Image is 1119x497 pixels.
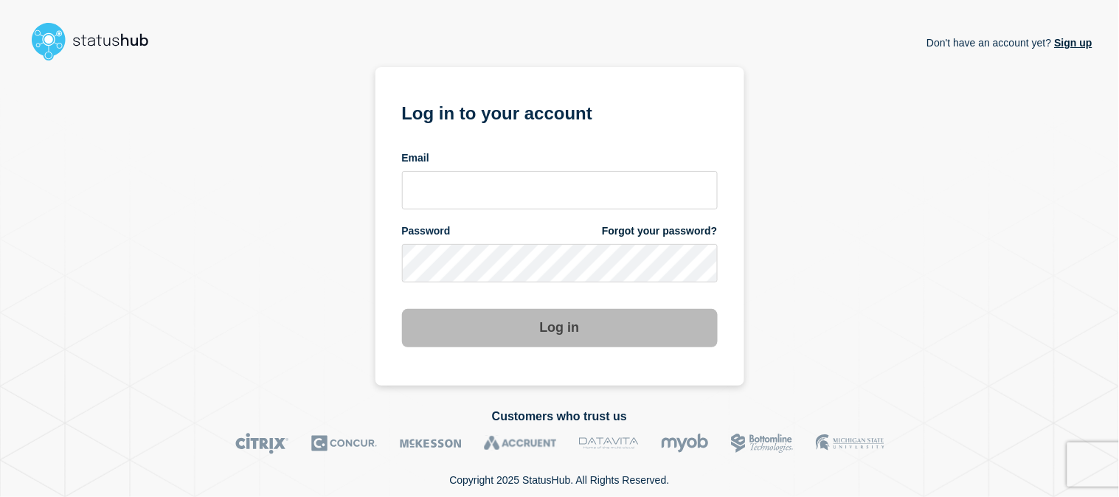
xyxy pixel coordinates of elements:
[402,244,718,282] input: password input
[27,410,1092,423] h2: Customers who trust us
[235,433,289,454] img: Citrix logo
[27,18,167,65] img: StatusHub logo
[400,433,462,454] img: McKesson logo
[731,433,794,454] img: Bottomline logo
[402,309,718,347] button: Log in
[402,98,718,125] h1: Log in to your account
[579,433,639,454] img: DataVita logo
[449,474,669,486] p: Copyright 2025 StatusHub. All Rights Reserved.
[484,433,557,454] img: Accruent logo
[311,433,378,454] img: Concur logo
[661,433,709,454] img: myob logo
[402,224,451,238] span: Password
[926,25,1092,60] p: Don't have an account yet?
[816,433,884,454] img: MSU logo
[602,224,717,238] a: Forgot your password?
[402,171,718,209] input: email input
[402,151,429,165] span: Email
[1052,37,1092,49] a: Sign up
